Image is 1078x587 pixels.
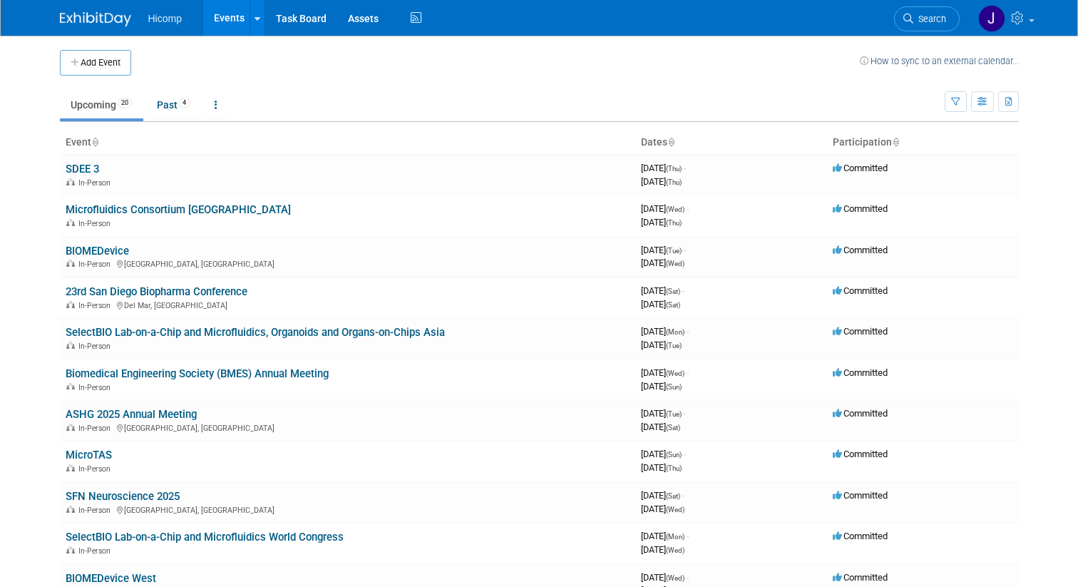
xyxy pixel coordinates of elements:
[60,50,131,76] button: Add Event
[913,14,946,24] span: Search
[666,574,684,582] span: (Wed)
[641,449,686,459] span: [DATE]
[66,342,75,349] img: In-Person Event
[666,506,684,514] span: (Wed)
[66,422,630,433] div: [GEOGRAPHIC_DATA], [GEOGRAPHIC_DATA]
[687,531,689,541] span: -
[641,544,684,555] span: [DATE]
[641,408,686,419] span: [DATE]
[66,531,344,543] a: SelectBIO Lab-on-a-Chip and Microfluidics World Congress
[666,301,680,309] span: (Sat)
[666,328,684,336] span: (Mon)
[860,56,1019,66] a: How to sync to an external calendar...
[666,247,682,255] span: (Tue)
[641,367,689,378] span: [DATE]
[117,98,133,108] span: 20
[833,163,888,173] span: Committed
[66,178,75,185] img: In-Person Event
[682,285,684,296] span: -
[78,464,115,474] span: In-Person
[684,245,686,255] span: -
[666,205,684,213] span: (Wed)
[833,367,888,378] span: Committed
[91,136,98,148] a: Sort by Event Name
[66,301,75,308] img: In-Person Event
[641,257,684,268] span: [DATE]
[666,287,680,295] span: (Sat)
[833,531,888,541] span: Committed
[66,506,75,513] img: In-Person Event
[635,131,827,155] th: Dates
[66,383,75,390] img: In-Person Event
[833,203,888,214] span: Committed
[66,464,75,471] img: In-Person Event
[641,531,689,541] span: [DATE]
[666,178,682,186] span: (Thu)
[66,490,180,503] a: SFN Neuroscience 2025
[60,91,143,118] a: Upcoming20
[687,367,689,378] span: -
[666,464,682,472] span: (Thu)
[666,410,682,418] span: (Tue)
[78,260,115,269] span: In-Person
[66,163,99,175] a: SDEE 3
[178,98,190,108] span: 4
[833,490,888,501] span: Committed
[148,13,182,24] span: Hicomp
[641,203,689,214] span: [DATE]
[666,260,684,267] span: (Wed)
[684,449,686,459] span: -
[641,217,682,228] span: [DATE]
[833,285,888,296] span: Committed
[641,299,680,310] span: [DATE]
[684,408,686,419] span: -
[666,533,684,541] span: (Mon)
[894,6,960,31] a: Search
[641,381,682,392] span: [DATE]
[641,490,684,501] span: [DATE]
[78,383,115,392] span: In-Person
[666,546,684,554] span: (Wed)
[78,506,115,515] span: In-Person
[641,422,680,432] span: [DATE]
[60,131,635,155] th: Event
[641,462,682,473] span: [DATE]
[666,219,682,227] span: (Thu)
[684,163,686,173] span: -
[666,369,684,377] span: (Wed)
[666,451,682,459] span: (Sun)
[78,424,115,433] span: In-Person
[666,165,682,173] span: (Thu)
[66,260,75,267] img: In-Person Event
[60,12,131,26] img: ExhibitDay
[833,326,888,337] span: Committed
[833,572,888,583] span: Committed
[78,546,115,556] span: In-Person
[833,245,888,255] span: Committed
[78,342,115,351] span: In-Person
[66,203,291,216] a: Microfluidics Consortium [GEOGRAPHIC_DATA]
[66,504,630,515] div: [GEOGRAPHIC_DATA], [GEOGRAPHIC_DATA]
[146,91,201,118] a: Past4
[641,340,682,350] span: [DATE]
[641,163,686,173] span: [DATE]
[66,449,112,461] a: MicroTAS
[66,408,197,421] a: ASHG 2025 Annual Meeting
[66,245,129,257] a: BIOMEDevice
[66,299,630,310] div: Del Mar, [GEOGRAPHIC_DATA]
[66,285,247,298] a: 23rd San Diego Biopharma Conference
[667,136,674,148] a: Sort by Start Date
[666,342,682,349] span: (Tue)
[66,546,75,553] img: In-Person Event
[666,424,680,432] span: (Sat)
[78,178,115,188] span: In-Person
[66,424,75,431] img: In-Person Event
[687,203,689,214] span: -
[66,257,630,269] div: [GEOGRAPHIC_DATA], [GEOGRAPHIC_DATA]
[641,504,684,514] span: [DATE]
[78,219,115,228] span: In-Person
[66,326,445,339] a: SelectBIO Lab-on-a-Chip and Microfluidics, Organoids and Organs-on-Chips Asia
[641,176,682,187] span: [DATE]
[641,326,689,337] span: [DATE]
[78,301,115,310] span: In-Person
